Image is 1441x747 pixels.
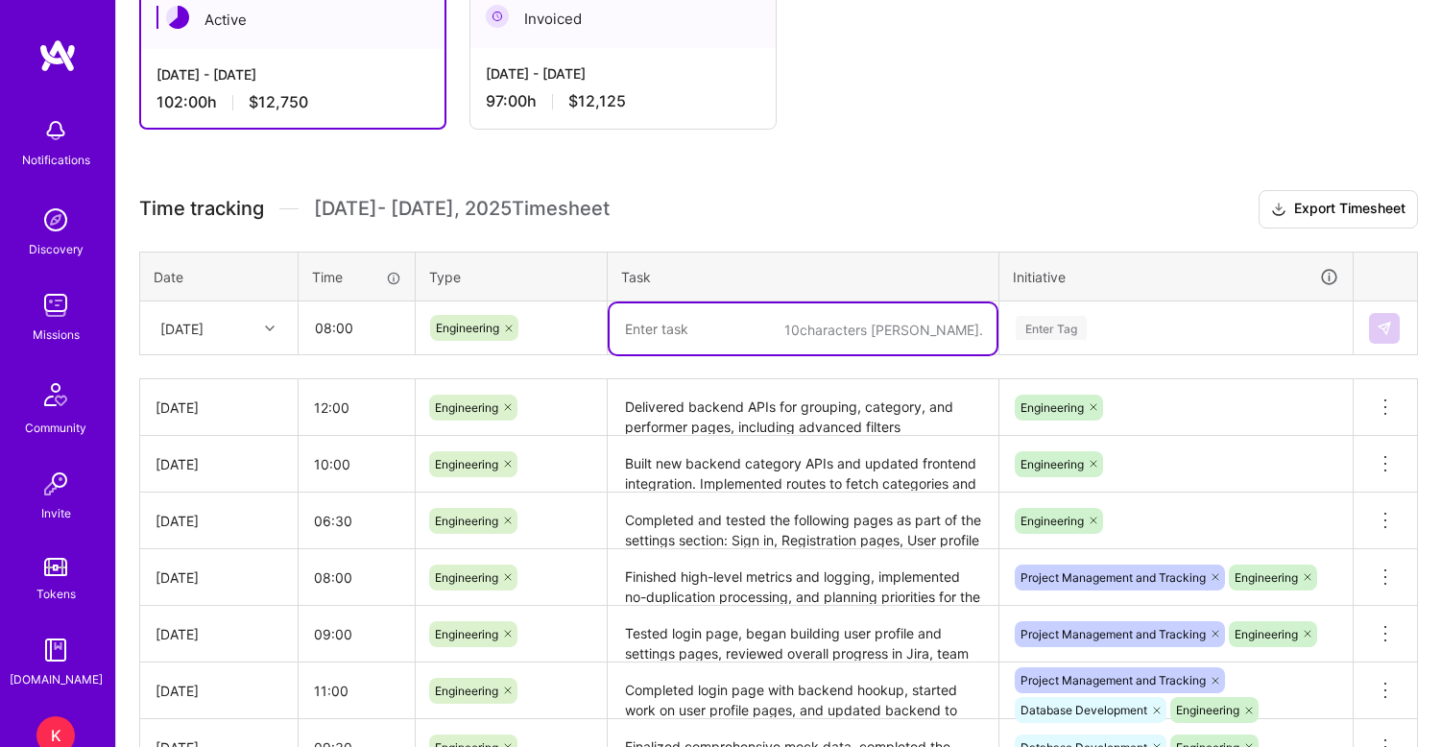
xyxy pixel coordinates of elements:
div: [DATE] [156,681,282,701]
img: teamwork [36,286,75,325]
img: Community [33,372,79,418]
span: Engineering [1176,703,1239,717]
span: Project Management and Tracking [1021,570,1206,585]
span: Engineering [435,684,498,698]
input: HH:MM [299,552,415,603]
button: Export Timesheet [1259,190,1418,229]
input: HH:MM [299,439,415,490]
div: Missions [33,325,80,345]
div: [DATE] - [DATE] [486,63,760,84]
textarea: Completed login page with backend hookup, started work on user profile pages, and updated backend... [610,664,997,717]
textarea: Finished high-level metrics and logging, implemented no-duplication processing, and planning prio... [610,551,997,604]
img: logo [38,38,77,73]
img: Invoiced [486,5,509,28]
span: Engineering [436,321,499,335]
img: Invite [36,465,75,503]
div: Discovery [29,239,84,259]
input: HH:MM [299,665,415,716]
textarea: Delivered backend APIs for grouping, category, and performer pages, including advanced filters (s... [610,381,997,434]
div: Community [25,418,86,438]
div: Tokens [36,584,76,604]
div: Enter Tag [1016,313,1087,343]
img: discovery [36,201,75,239]
div: Time [312,267,401,287]
div: [DOMAIN_NAME] [10,669,103,689]
div: Invite [41,503,71,523]
input: HH:MM [299,382,415,433]
div: [DATE] [156,624,282,644]
span: Engineering [1235,627,1298,641]
span: Engineering [1021,514,1084,528]
span: Engineering [1021,457,1084,471]
div: [DATE] [156,398,282,418]
textarea: Tested login page, began building user profile and settings pages, reviewed overall progress in J... [610,608,997,661]
textarea: Completed and tested the following pages as part of the settings section: Sign in, Registration p... [610,494,997,547]
span: Database Development [1021,703,1147,717]
span: Project Management and Tracking [1021,673,1206,687]
span: [DATE] - [DATE] , 2025 Timesheet [314,197,610,221]
div: 97:00 h [486,91,760,111]
span: Engineering [435,514,498,528]
div: [DATE] [156,567,282,588]
img: bell [36,111,75,150]
img: tokens [44,558,67,576]
span: Time tracking [139,197,264,221]
i: icon Chevron [265,324,275,333]
div: Initiative [1013,266,1339,288]
img: Active [166,6,189,29]
th: Type [416,252,608,301]
span: $12,125 [568,91,626,111]
span: Engineering [1235,570,1298,585]
div: [DATE] [156,511,282,531]
span: Project Management and Tracking [1021,627,1206,641]
img: Submit [1377,321,1392,336]
span: Engineering [435,457,498,471]
div: [DATE] [160,318,204,338]
span: Engineering [435,570,498,585]
div: [DATE] [156,454,282,474]
div: Notifications [22,150,90,170]
div: 102:00 h [156,92,429,112]
div: [DATE] - [DATE] [156,64,429,84]
span: $12,750 [249,92,308,112]
span: Engineering [435,400,498,415]
textarea: Built new backend category APIs and updated frontend integration. Implemented routes to fetch cat... [610,438,997,491]
i: icon Download [1271,200,1286,220]
th: Task [608,252,999,301]
div: 10 characters [PERSON_NAME]. [784,321,983,339]
span: Engineering [1021,400,1084,415]
input: HH:MM [300,302,414,353]
input: HH:MM [299,495,415,546]
th: Date [140,252,299,301]
img: guide book [36,631,75,669]
input: HH:MM [299,609,415,660]
span: Engineering [435,627,498,641]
